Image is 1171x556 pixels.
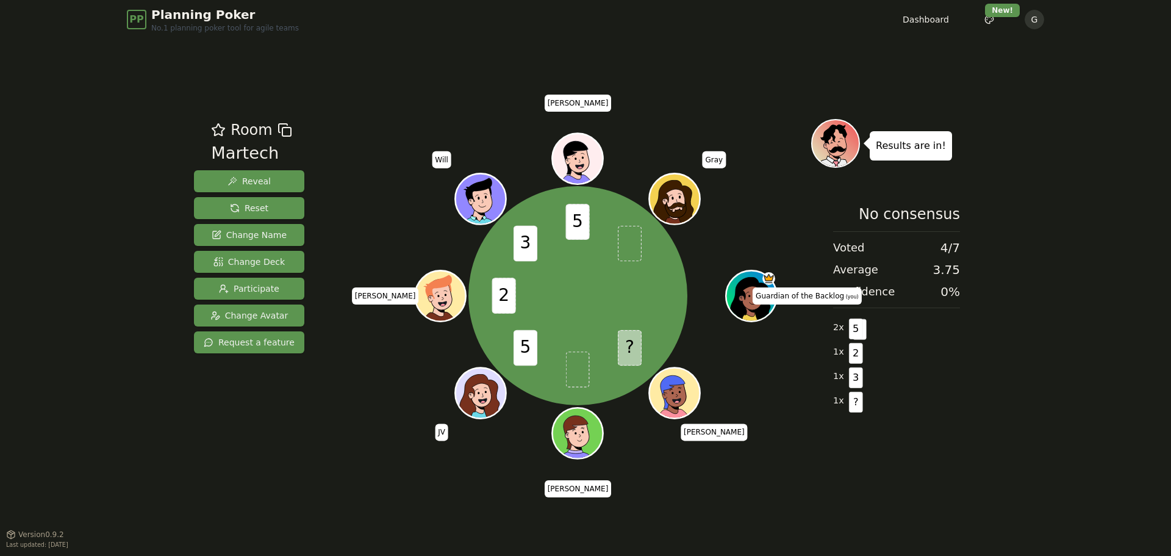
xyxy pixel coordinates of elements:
[903,13,949,26] a: Dashboard
[978,9,1000,31] button: New!
[435,424,448,441] span: Click to change your name
[352,287,419,305] span: Click to change your name
[545,95,612,112] span: Click to change your name
[194,224,304,246] button: Change Name
[940,239,960,256] span: 4 / 7
[6,541,68,548] span: Last updated: [DATE]
[231,119,272,141] span: Room
[833,261,878,278] span: Average
[849,319,863,339] span: 5
[849,367,863,388] span: 3
[1025,10,1044,29] button: G
[6,530,64,540] button: Version0.9.2
[681,424,748,441] span: Click to change your name
[849,343,863,364] span: 2
[545,480,612,497] span: Click to change your name
[763,272,776,285] span: Guardian of the Backlog is the host
[194,197,304,219] button: Reset
[210,309,288,322] span: Change Avatar
[211,141,292,166] div: Martech
[18,530,64,540] span: Version 0.9.2
[566,204,590,240] span: 5
[194,278,304,300] button: Participate
[127,6,299,33] a: PPPlanning PokerNo.1 planning poker tool for agile teams
[492,278,516,314] span: 2
[833,283,895,300] span: Confidence
[211,119,226,141] button: Add as favourite
[230,202,268,214] span: Reset
[194,305,304,327] button: Change Avatar
[194,251,304,273] button: Change Deck
[703,151,726,168] span: Click to change your name
[204,336,295,348] span: Request a feature
[129,12,143,27] span: PP
[940,283,960,300] span: 0 %
[514,226,537,262] span: 3
[151,6,299,23] span: Planning Poker
[985,4,1020,17] div: New!
[194,170,304,192] button: Reveal
[844,294,859,300] span: (you)
[849,392,863,413] span: ?
[227,175,271,187] span: Reveal
[219,283,279,295] span: Participate
[933,261,960,278] span: 3.75
[432,151,451,168] span: Click to change your name
[514,330,537,366] span: 5
[194,331,304,353] button: Request a feature
[833,370,844,383] span: 1 x
[876,137,946,154] p: Results are in!
[213,256,285,268] span: Change Deck
[151,23,299,33] span: No.1 planning poker tool for agile teams
[833,239,865,256] span: Voted
[753,287,862,305] span: Click to change your name
[728,272,775,320] button: Click to change your avatar
[212,229,287,241] span: Change Name
[833,394,844,408] span: 1 x
[618,330,642,366] span: ?
[833,345,844,359] span: 1 x
[859,204,960,224] span: No consensus
[833,321,844,334] span: 2 x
